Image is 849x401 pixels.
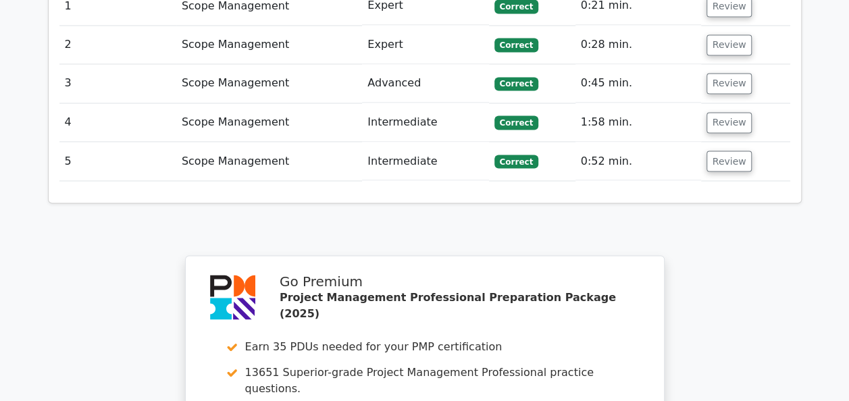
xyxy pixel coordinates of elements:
[362,26,488,64] td: Expert
[494,115,538,129] span: Correct
[59,64,176,103] td: 3
[706,34,752,55] button: Review
[494,38,538,51] span: Correct
[575,142,701,180] td: 0:52 min.
[362,64,488,103] td: Advanced
[362,103,488,142] td: Intermediate
[176,26,362,64] td: Scope Management
[362,142,488,180] td: Intermediate
[176,142,362,180] td: Scope Management
[176,64,362,103] td: Scope Management
[59,26,176,64] td: 2
[575,26,701,64] td: 0:28 min.
[575,103,701,142] td: 1:58 min.
[706,73,752,94] button: Review
[59,142,176,180] td: 5
[706,112,752,133] button: Review
[706,151,752,171] button: Review
[59,103,176,142] td: 4
[494,77,538,90] span: Correct
[494,155,538,168] span: Correct
[575,64,701,103] td: 0:45 min.
[176,103,362,142] td: Scope Management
